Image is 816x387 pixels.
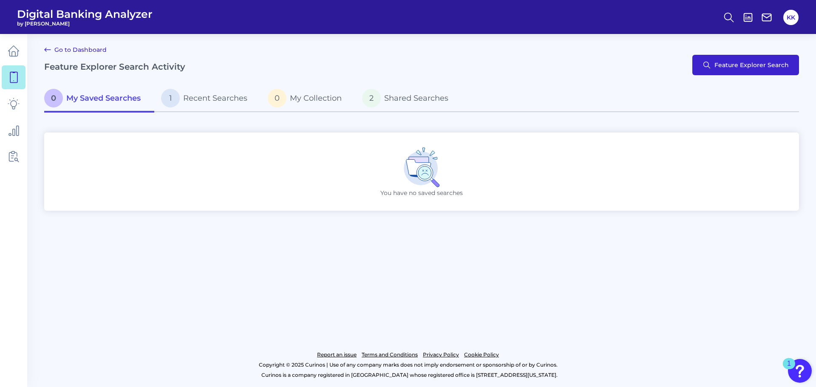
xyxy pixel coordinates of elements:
a: Terms and Conditions [362,350,418,360]
span: Shared Searches [384,93,448,103]
span: Digital Banking Analyzer [17,8,153,20]
h2: Feature Explorer Search Activity [44,62,185,72]
a: 2Shared Searches [355,85,462,113]
span: Feature Explorer Search [714,62,789,68]
span: by [PERSON_NAME] [17,20,153,27]
button: Open Resource Center, 1 new notification [788,359,812,383]
span: 2 [362,89,381,107]
span: My Saved Searches [66,93,141,103]
span: 1 [161,89,180,107]
a: 0My Saved Searches [44,85,154,113]
p: Curinos is a company registered in [GEOGRAPHIC_DATA] whose registered office is [STREET_ADDRESS][... [44,370,774,380]
div: You have no saved searches [44,133,799,211]
a: Go to Dashboard [44,45,107,55]
a: 0My Collection [261,85,355,113]
a: Report an issue [317,350,357,360]
p: Copyright © 2025 Curinos | Use of any company marks does not imply endorsement or sponsorship of ... [42,360,774,370]
button: KK [783,10,799,25]
a: Privacy Policy [423,350,459,360]
button: Feature Explorer Search [692,55,799,75]
span: Recent Searches [183,93,247,103]
span: My Collection [290,93,342,103]
span: 0 [268,89,286,107]
a: 1Recent Searches [154,85,261,113]
div: 1 [787,364,791,375]
a: Cookie Policy [464,350,499,360]
span: 0 [44,89,63,107]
